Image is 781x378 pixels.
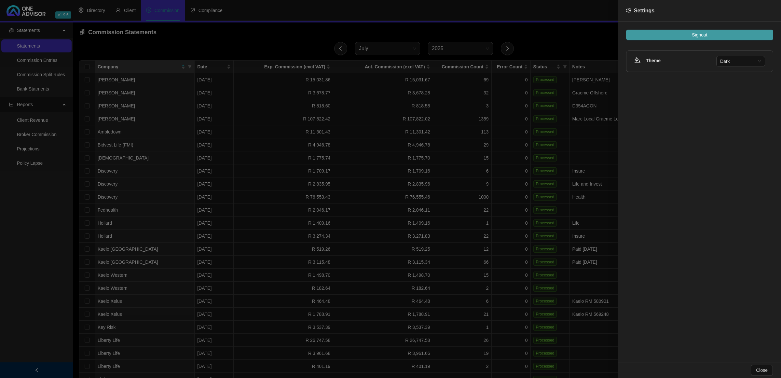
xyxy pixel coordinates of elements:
[634,57,641,63] span: bg-colors
[626,30,773,40] button: Signout
[626,8,631,13] span: setting
[720,56,761,66] span: Dark
[634,8,654,13] span: Settings
[756,367,768,374] span: Close
[751,365,773,375] button: Close
[692,31,707,38] span: Signout
[646,57,716,64] h4: Theme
